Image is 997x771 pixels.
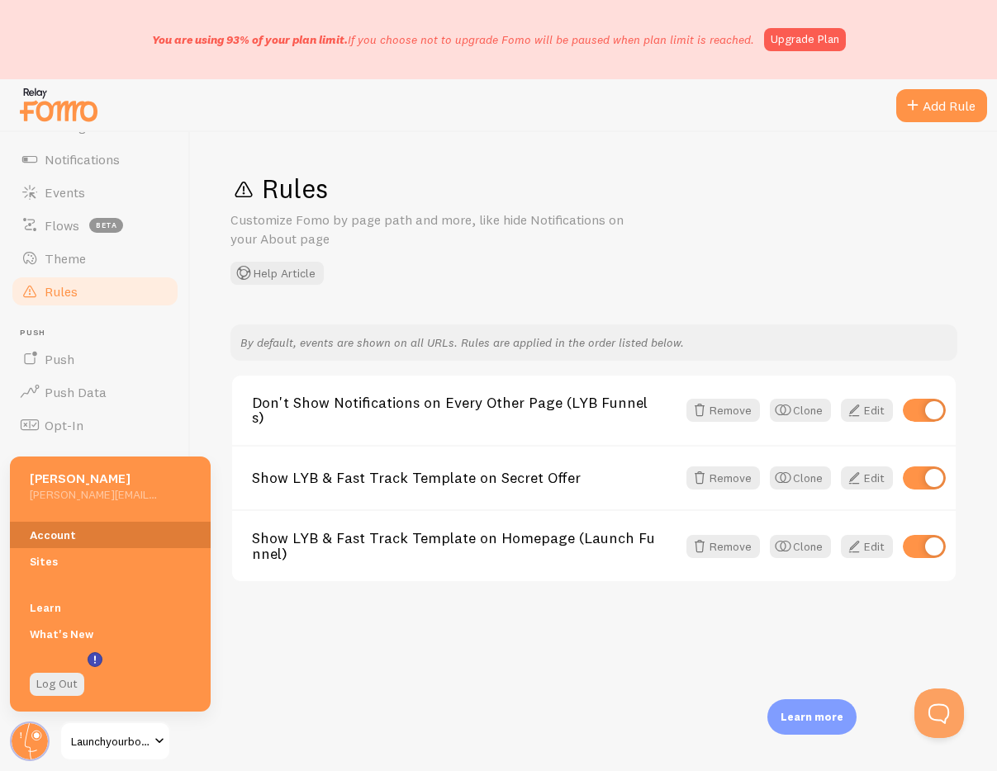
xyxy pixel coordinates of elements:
[686,399,760,422] button: Remove
[45,217,79,234] span: Flows
[240,334,947,351] p: By default, events are shown on all URLs. Rules are applied in the order listed below.
[20,328,180,338] span: Push
[686,535,760,558] button: Remove
[230,262,324,285] button: Help Article
[230,172,957,206] h1: Rules
[252,471,677,485] a: Show LYB & Fast Track Template on Secret Offer
[88,652,102,667] svg: <p>Watch New Feature Tutorials!</p>
[152,32,348,47] span: You are using 93% of your plan limit.
[45,283,78,300] span: Rules
[686,466,760,490] button: Remove
[10,242,180,275] a: Theme
[59,721,171,761] a: Launchyourboxwithsarah
[10,621,211,647] a: What's New
[10,176,180,209] a: Events
[10,275,180,308] a: Rules
[89,218,123,233] span: beta
[252,395,677,426] a: Don't Show Notifications on Every Other Page (LYB Funnels)
[45,184,85,201] span: Events
[230,210,627,248] p: Customize Fomo by page path and more, like hide Notifications on your About page
[17,83,100,125] img: fomo-relay-logo-orange.svg
[767,699,857,735] div: Learn more
[45,151,120,168] span: Notifications
[252,531,677,561] a: Show LYB & Fast Track Template on Homepage (Launch Funnel)
[841,466,893,490] a: Edit
[45,384,107,400] span: Push Data
[45,250,86,267] span: Theme
[914,688,964,738] iframe: Help Scout Beacon - Open
[781,709,843,725] p: Learn more
[841,535,893,558] a: Edit
[30,470,158,487] h5: [PERSON_NAME]
[10,409,180,442] a: Opt-In
[30,487,158,502] h5: [PERSON_NAME][EMAIL_ADDRESS][DOMAIN_NAME]
[770,535,831,558] button: Clone
[10,143,180,176] a: Notifications
[30,673,84,696] a: Log Out
[764,28,846,51] a: Upgrade Plan
[10,376,180,409] a: Push Data
[45,417,83,433] span: Opt-In
[770,399,831,422] button: Clone
[45,351,74,367] span: Push
[152,31,754,48] p: If you choose not to upgrade Fomo will be paused when plan limit is reached.
[10,343,180,376] a: Push
[841,399,893,422] a: Edit
[10,522,211,548] a: Account
[10,548,211,575] a: Sites
[71,731,150,751] span: Launchyourboxwithsarah
[10,594,211,621] a: Learn
[770,466,831,490] button: Clone
[10,209,180,242] a: Flows beta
